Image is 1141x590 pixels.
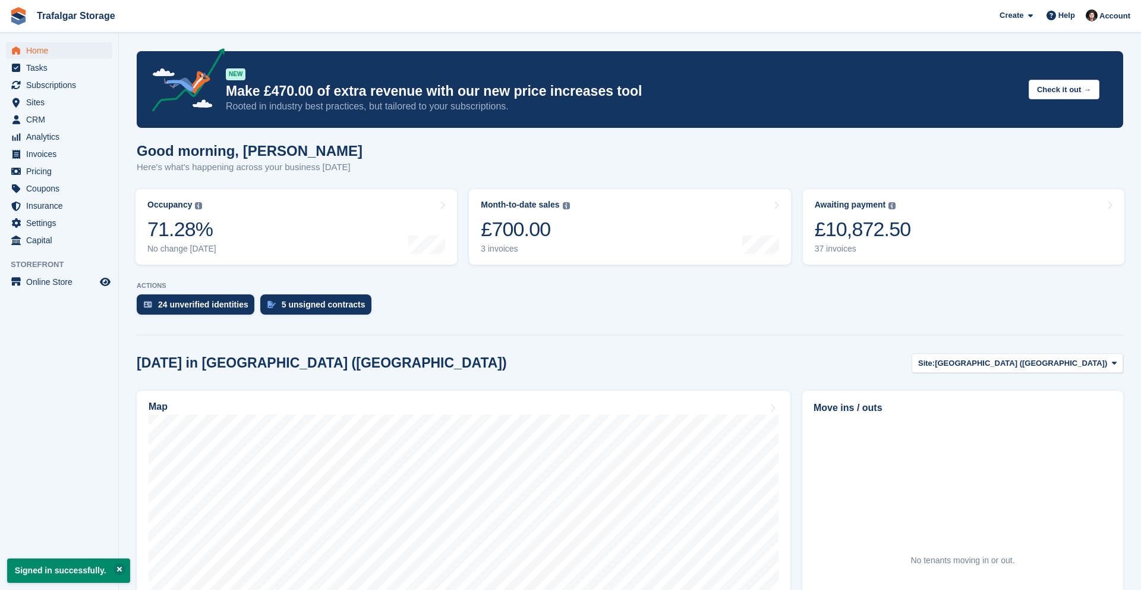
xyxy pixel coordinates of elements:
[815,200,886,210] div: Awaiting payment
[7,558,130,583] p: Signed in successfully.
[226,100,1019,113] p: Rooted in industry best practices, but tailored to your subscriptions.
[144,301,152,308] img: verify_identity-adf6edd0f0f0b5bbfe63781bf79b02c33cf7c696d77639b501bdc392416b5a36.svg
[149,401,168,412] h2: Map
[26,163,97,180] span: Pricing
[11,259,118,271] span: Storefront
[26,94,97,111] span: Sites
[26,180,97,197] span: Coupons
[918,357,935,369] span: Site:
[137,161,363,174] p: Here's what's happening across your business [DATE]
[6,146,112,162] a: menu
[137,294,260,321] a: 24 unverified identities
[147,244,216,254] div: No change [DATE]
[815,217,911,241] div: £10,872.50
[481,217,569,241] div: £700.00
[6,128,112,145] a: menu
[6,94,112,111] a: menu
[1000,10,1023,21] span: Create
[814,401,1112,415] h2: Move ins / outs
[26,232,97,249] span: Capital
[481,200,559,210] div: Month-to-date sales
[137,355,507,371] h2: [DATE] in [GEOGRAPHIC_DATA] ([GEOGRAPHIC_DATA])
[135,189,457,265] a: Occupancy 71.28% No change [DATE]
[10,7,27,25] img: stora-icon-8386f47178a22dfd0bd8f6a31ec36ba5ce8667c1dd55bd0f319d3a0aa187defe.svg
[1029,80,1099,99] button: Check it out →
[98,275,112,289] a: Preview store
[910,554,1014,567] div: No tenants moving in or out.
[32,6,120,26] a: Trafalgar Storage
[6,197,112,214] a: menu
[267,301,276,308] img: contract_signature_icon-13c848040528278c33f63329250d36e43548de30e8caae1d1a13099fd9432cc5.svg
[26,77,97,93] span: Subscriptions
[6,163,112,180] a: menu
[6,215,112,231] a: menu
[6,42,112,59] a: menu
[260,294,377,321] a: 5 unsigned contracts
[195,202,202,209] img: icon-info-grey-7440780725fd019a000dd9b08b2336e03edf1995a4989e88bcd33f0948082b44.svg
[147,200,192,210] div: Occupancy
[26,274,97,290] span: Online Store
[26,215,97,231] span: Settings
[26,197,97,214] span: Insurance
[26,128,97,145] span: Analytics
[142,48,225,116] img: price-adjustments-announcement-icon-8257ccfd72463d97f412b2fc003d46551f7dbcb40ab6d574587a9cd5c0d94...
[137,282,1123,290] p: ACTIONS
[1058,10,1075,21] span: Help
[282,300,365,309] div: 5 unsigned contracts
[26,111,97,128] span: CRM
[6,232,112,249] a: menu
[26,146,97,162] span: Invoices
[6,111,112,128] a: menu
[1086,10,1098,21] img: Henry Summers
[26,59,97,76] span: Tasks
[803,189,1124,265] a: Awaiting payment £10,872.50 37 invoices
[1099,10,1130,22] span: Account
[912,353,1123,373] button: Site: [GEOGRAPHIC_DATA] ([GEOGRAPHIC_DATA])
[226,68,245,80] div: NEW
[6,180,112,197] a: menu
[137,143,363,159] h1: Good morning, [PERSON_NAME]
[563,202,570,209] img: icon-info-grey-7440780725fd019a000dd9b08b2336e03edf1995a4989e88bcd33f0948082b44.svg
[935,357,1107,369] span: [GEOGRAPHIC_DATA] ([GEOGRAPHIC_DATA])
[481,244,569,254] div: 3 invoices
[226,83,1019,100] p: Make £470.00 of extra revenue with our new price increases tool
[6,77,112,93] a: menu
[815,244,911,254] div: 37 invoices
[147,217,216,241] div: 71.28%
[469,189,790,265] a: Month-to-date sales £700.00 3 invoices
[158,300,248,309] div: 24 unverified identities
[888,202,896,209] img: icon-info-grey-7440780725fd019a000dd9b08b2336e03edf1995a4989e88bcd33f0948082b44.svg
[6,59,112,76] a: menu
[6,274,112,290] a: menu
[26,42,97,59] span: Home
